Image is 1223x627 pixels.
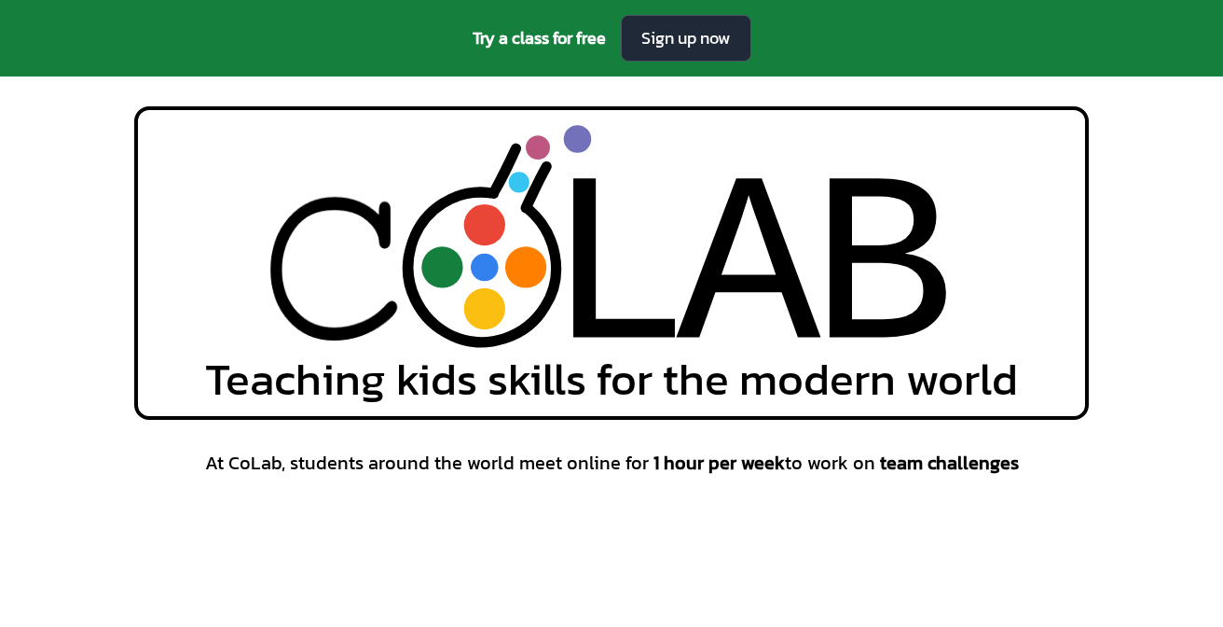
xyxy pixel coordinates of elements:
[677,129,821,418] div: A
[205,450,1019,476] span: At CoLab, students around the world meet online for to work on
[811,129,955,418] div: B
[621,15,751,62] a: Sign up now
[653,449,785,477] span: 1 hour per week
[880,449,1019,477] span: team challenges
[205,356,1018,401] span: Teaching kids skills for the modern world
[473,25,606,51] span: Try a class for free
[545,129,690,418] div: L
